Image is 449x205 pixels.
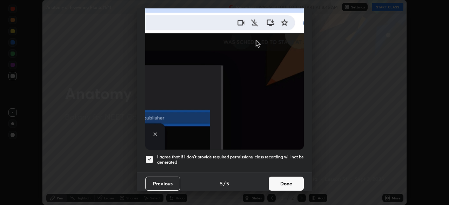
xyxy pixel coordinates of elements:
[269,177,304,191] button: Done
[226,180,229,187] h4: 5
[223,180,226,187] h4: /
[145,177,180,191] button: Previous
[220,180,223,187] h4: 5
[157,154,304,165] h5: I agree that if I don't provide required permissions, class recording will not be generated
